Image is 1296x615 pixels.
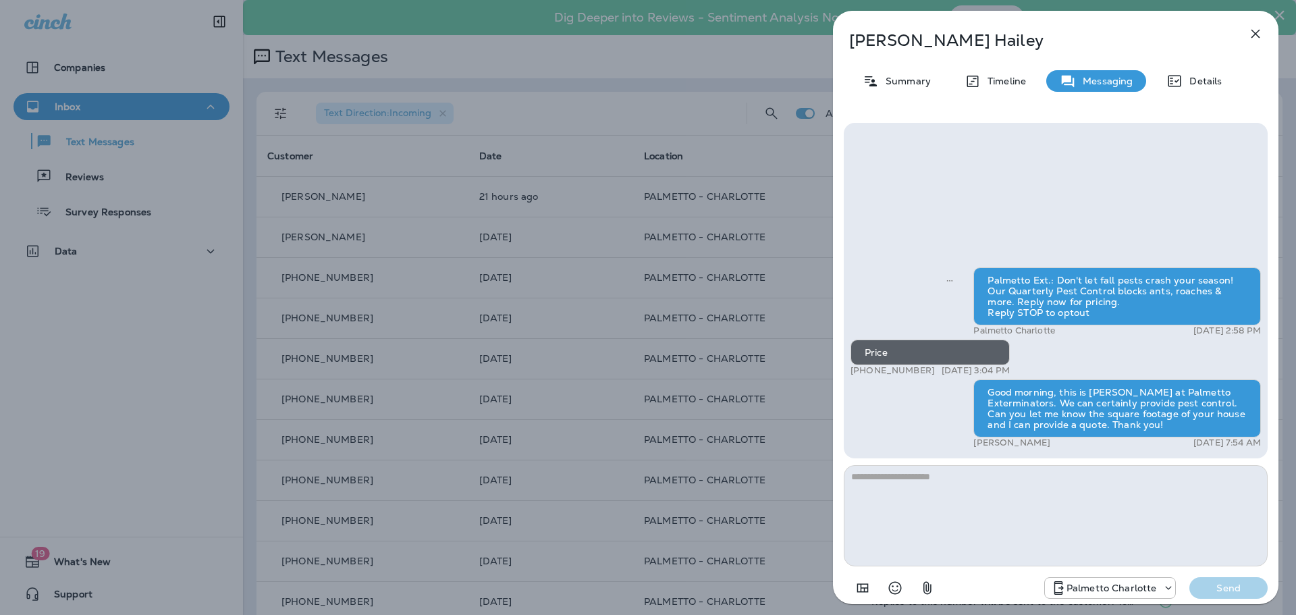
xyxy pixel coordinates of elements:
[1183,76,1222,86] p: Details
[1193,437,1261,448] p: [DATE] 7:54 AM
[849,574,876,601] button: Add in a premade template
[1045,580,1176,596] div: +1 (704) 307-2477
[850,340,1010,365] div: Price
[1066,583,1157,593] p: Palmetto Charlotte
[981,76,1026,86] p: Timeline
[1193,325,1261,336] p: [DATE] 2:58 PM
[973,325,1055,336] p: Palmetto Charlotte
[1076,76,1133,86] p: Messaging
[879,76,931,86] p: Summary
[850,365,935,376] p: [PHONE_NUMBER]
[849,31,1218,50] p: [PERSON_NAME] Hailey
[973,379,1261,437] div: Good morning, this is [PERSON_NAME] at Palmetto Exterminators. We can certainly provide pest cont...
[973,437,1050,448] p: [PERSON_NAME]
[882,574,909,601] button: Select an emoji
[942,365,1010,376] p: [DATE] 3:04 PM
[973,267,1261,325] div: Palmetto Ext.: Don't let fall pests crash your season! Our Quarterly Pest Control blocks ants, ro...
[946,273,953,286] span: Sent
